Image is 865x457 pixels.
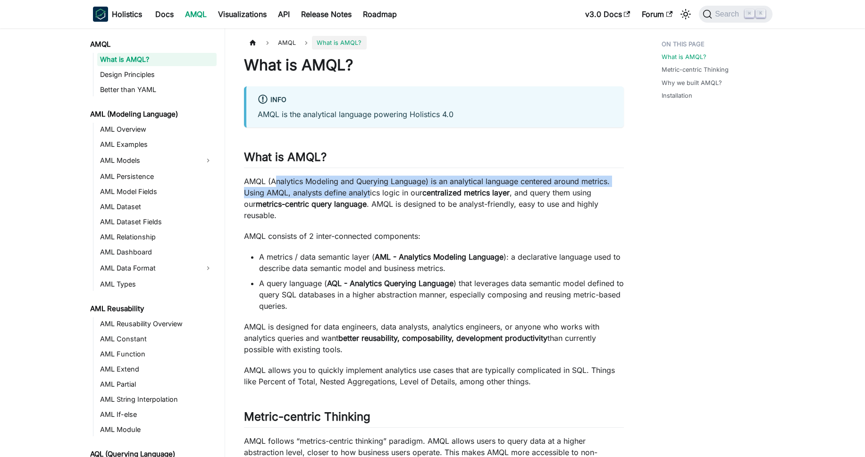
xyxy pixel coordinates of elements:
button: Expand sidebar category 'AML Data Format' [200,261,217,276]
p: AMQL consists of 2 inter-connected components: [244,230,624,242]
a: Installation [662,91,692,100]
a: AML Types [97,278,217,291]
a: v3.0 Docs [579,7,636,22]
a: Roadmap [357,7,403,22]
button: Search (Command+K) [699,6,772,23]
a: AML If-else [97,408,217,421]
h1: What is AMQL? [244,56,624,75]
button: Expand sidebar category 'AML Models' [200,153,217,168]
p: AMQL is the analytical language powering Holistics 4.0 [258,109,613,120]
a: AML Dataset Fields [97,215,217,228]
strong: centralized metrics layer [422,188,510,197]
p: AMQL (Analytics Modeling and Querying Language) is an analytical language centered around metrics... [244,176,624,221]
a: Docs [150,7,179,22]
li: A metrics / data semantic layer ( ): a declarative language used to describe data semantic model ... [259,251,624,274]
a: AML Reusability Overview [97,317,217,330]
span: Search [712,10,745,18]
a: AML String Interpolation [97,393,217,406]
strong: AML - Analytics Modeling Language [375,252,504,262]
a: AML Dataset [97,200,217,213]
a: Better than YAML [97,83,217,96]
a: AML Function [97,347,217,361]
a: AML Data Format [97,261,200,276]
a: AML Relationship [97,230,217,244]
a: AML Extend [97,363,217,376]
span: What is AMQL? [312,36,366,50]
button: Switch between dark and light mode (currently light mode) [678,7,693,22]
strong: AQL - Analytics Querying Language [327,279,453,288]
a: AML Constant [97,332,217,346]
a: Visualizations [212,7,272,22]
a: AMQL [179,7,212,22]
a: Forum [636,7,678,22]
strong: metrics-centric query language [256,199,367,209]
a: API [272,7,295,22]
a: Release Notes [295,7,357,22]
a: AML (Modeling Language) [87,108,217,121]
kbd: K [756,9,765,18]
b: Holistics [112,8,142,20]
kbd: ⌘ [745,9,754,18]
a: AMQL [87,38,217,51]
a: Why we built AMQL? [662,78,722,87]
strong: better reusability, composability, development productivity [338,333,547,343]
a: AML Module [97,423,217,436]
p: AMQL allows you to quickly implement analytics use cases that are typically complicated in SQL. T... [244,364,624,387]
a: What is AMQL? [662,52,706,61]
a: AML Models [97,153,200,168]
span: AMQL [273,36,301,50]
a: AML Examples [97,138,217,151]
a: Metric-centric Thinking [662,65,729,74]
p: AMQL is designed for data engineers, data analysts, analytics engineers, or anyone who works with... [244,321,624,355]
a: AML Persistence [97,170,217,183]
a: Home page [244,36,262,50]
div: info [258,94,613,106]
a: HolisticsHolistics [93,7,142,22]
a: AML Model Fields [97,185,217,198]
a: Design Principles [97,68,217,81]
h2: What is AMQL? [244,150,624,168]
a: AML Overview [97,123,217,136]
li: A query language ( ) that leverages data semantic model defined to query SQL databases in a highe... [259,278,624,312]
nav: Docs sidebar [84,28,225,457]
a: AML Dashboard [97,245,217,259]
nav: Breadcrumbs [244,36,624,50]
img: Holistics [93,7,108,22]
a: AML Partial [97,378,217,391]
a: What is AMQL? [97,53,217,66]
a: AML Reusability [87,302,217,315]
h2: Metric-centric Thinking [244,410,624,428]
